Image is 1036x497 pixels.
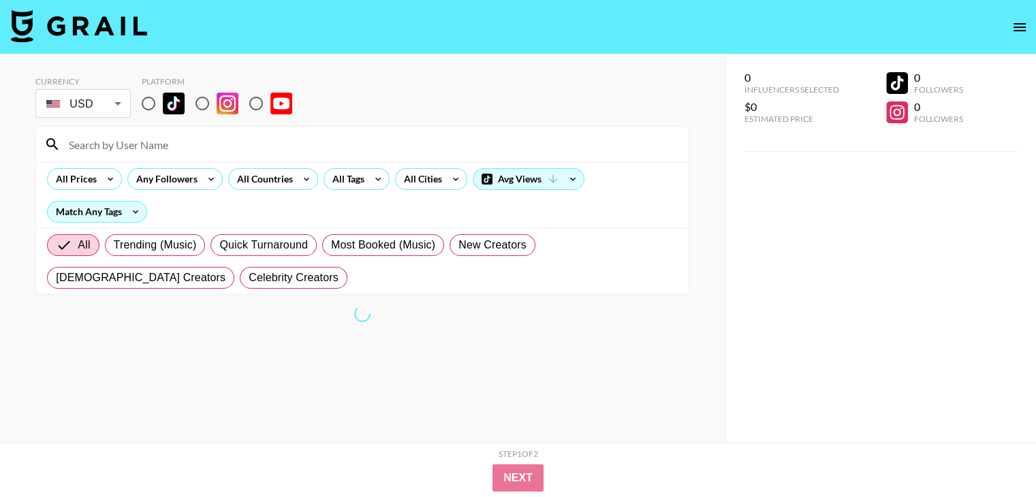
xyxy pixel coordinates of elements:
[229,169,296,189] div: All Countries
[458,237,527,253] span: New Creators
[913,100,962,114] div: 0
[744,100,839,114] div: $0
[492,464,544,492] button: Next
[56,270,225,286] span: [DEMOGRAPHIC_DATA] Creators
[114,237,197,253] span: Trending (Music)
[61,133,680,155] input: Search by User Name
[128,169,200,189] div: Any Followers
[35,76,131,86] div: Currency
[913,71,962,84] div: 0
[249,270,339,286] span: Celebrity Creators
[744,114,839,124] div: Estimated Price
[913,114,962,124] div: Followers
[744,71,839,84] div: 0
[744,84,839,95] div: Influencers Selected
[48,202,146,222] div: Match Any Tags
[499,449,538,459] div: Step 1 of 2
[331,237,435,253] span: Most Booked (Music)
[142,76,303,86] div: Platform
[217,93,238,114] img: Instagram
[324,169,367,189] div: All Tags
[473,169,584,189] div: Avg Views
[396,169,445,189] div: All Cities
[270,93,292,114] img: YouTube
[48,169,99,189] div: All Prices
[163,93,185,114] img: TikTok
[1006,14,1033,41] button: open drawer
[219,237,308,253] span: Quick Turnaround
[354,305,371,323] span: Refreshing bookers, clients, countries, tags, cities, talent, talent...
[913,84,962,95] div: Followers
[11,10,147,42] img: Grail Talent
[38,92,128,116] div: USD
[78,237,90,253] span: All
